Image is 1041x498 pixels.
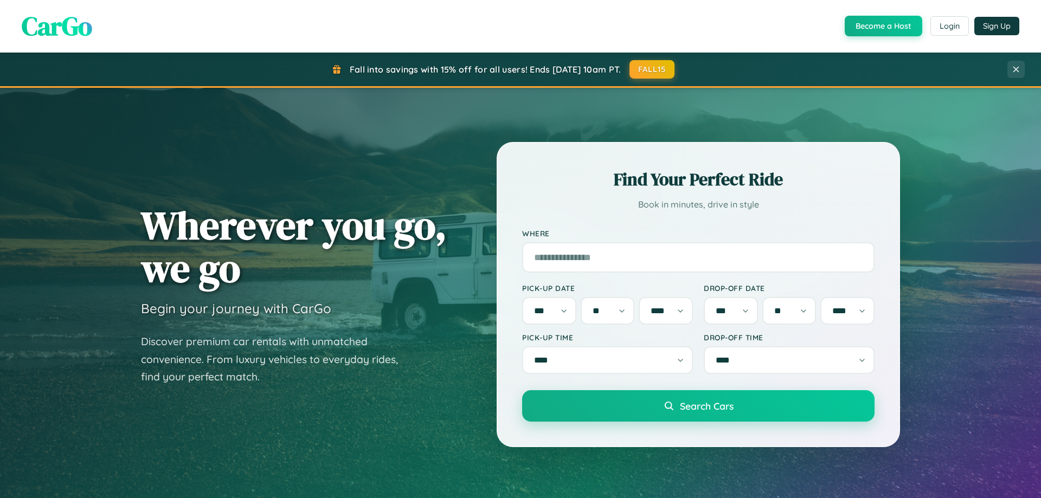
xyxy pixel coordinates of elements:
p: Book in minutes, drive in style [522,197,875,212]
button: Login [930,16,969,36]
label: Pick-up Date [522,283,693,293]
span: CarGo [22,8,92,44]
button: Sign Up [974,17,1019,35]
h2: Find Your Perfect Ride [522,167,875,191]
h1: Wherever you go, we go [141,204,447,289]
label: Pick-up Time [522,333,693,342]
h3: Begin your journey with CarGo [141,300,331,316]
span: Search Cars [680,400,734,412]
label: Drop-off Time [704,333,875,342]
button: FALL15 [629,60,675,79]
span: Fall into savings with 15% off for all users! Ends [DATE] 10am PT. [350,64,621,75]
label: Where [522,229,875,238]
label: Drop-off Date [704,283,875,293]
button: Become a Host [845,16,922,36]
p: Discover premium car rentals with unmatched convenience. From luxury vehicles to everyday rides, ... [141,333,412,386]
button: Search Cars [522,390,875,422]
